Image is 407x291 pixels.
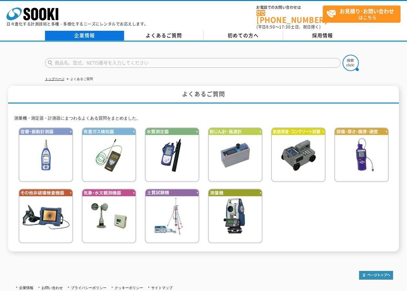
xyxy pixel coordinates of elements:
[65,76,93,83] li: よくあるご質問
[256,24,321,30] span: (平日 ～ 土日、祝日除く)
[124,31,204,41] a: よくあるご質問
[208,127,263,182] img: 粉じん計・風速計
[82,189,136,243] img: 気象・水文観測機器
[45,77,64,81] a: トップページ
[334,127,389,182] img: 探傷・厚さ・膜厚・硬度
[115,286,143,290] a: クッキーポリシー
[18,127,73,182] img: 音響・振動計測器
[45,58,341,68] input: 商品名、型式、NETIS番号を入力してください
[41,286,63,290] a: お問い合わせ
[45,31,124,41] a: 企業情報
[256,10,323,23] a: [PHONE_NUMBER]
[323,6,401,23] a: お見積り･お問い合わせはこちら
[151,286,173,290] a: サイトマップ
[18,189,73,243] img: その他非破壊検査機器
[340,7,394,15] strong: お見積り･お問い合わせ
[279,24,291,30] span: 17:30
[326,6,400,22] span: はこちら
[6,22,148,26] p: 日々進化する計測技術と多種・多様化するニーズにレンタルでお応えします。
[71,286,107,290] a: プライバシーポリシー
[228,32,259,39] span: 初めての方へ
[145,189,199,243] img: 土質試験機
[343,55,359,71] img: btn_search.png
[271,127,326,182] img: 鉄筋検査・コンクリート試験
[256,6,323,9] span: お電話でのお問い合わせは
[204,31,283,41] a: 初めての方へ
[82,127,136,182] img: 有害ガス検知器
[19,286,33,290] a: 企業情報
[145,127,199,182] img: 水質測定器
[14,115,393,122] p: 測量機・測定器・計測器にまつわるよくある質問をまとめました。
[208,189,263,243] img: 測量機
[8,86,399,104] h1: よくあるご質問
[266,24,275,30] span: 8:50
[359,271,393,280] img: トップページへ
[283,31,362,41] a: 採用情報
